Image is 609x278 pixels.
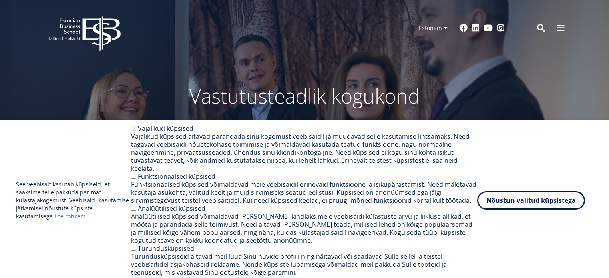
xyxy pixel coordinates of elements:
[460,24,468,32] a: Facebook
[484,24,493,32] a: Youtube
[131,212,477,244] div: Analüütilised küpsised võimaldavad [PERSON_NAME] kindlaks meie veebisaidi külastuste arvu ja liik...
[477,191,585,210] button: Nõustun valitud küpsistega
[138,244,194,253] label: Turundusküpsised
[131,180,477,204] div: Funktsionaalsed küpsised võimaldavad meie veebisaidil erinevaid funktsioone ja isikupärastamist. ...
[497,24,505,32] a: Instagram
[131,252,477,276] div: Turundusküpsiseid aitavad meil luua Sinu huvide profiili ning näitavad või saadavad Sulle sellel ...
[138,124,193,133] label: Vajalikud küpsised
[138,172,215,181] label: Funktsionaalsed küpsised
[92,84,517,108] p: Vastutusteadlik kogukond
[16,180,131,220] p: See veebisait kasutab küpsiseid, et saaksime teile pakkuda parimat külastajakogemust. Veebisaidi ...
[138,204,205,213] label: Analüütilised küpsised
[54,212,86,220] a: Loe rohkem
[131,132,477,172] div: Vajalikud küpsised aitavad parandada sinu kogemust veebisaidil ja muudavad selle kasutamise lihts...
[472,24,480,32] a: Linkedin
